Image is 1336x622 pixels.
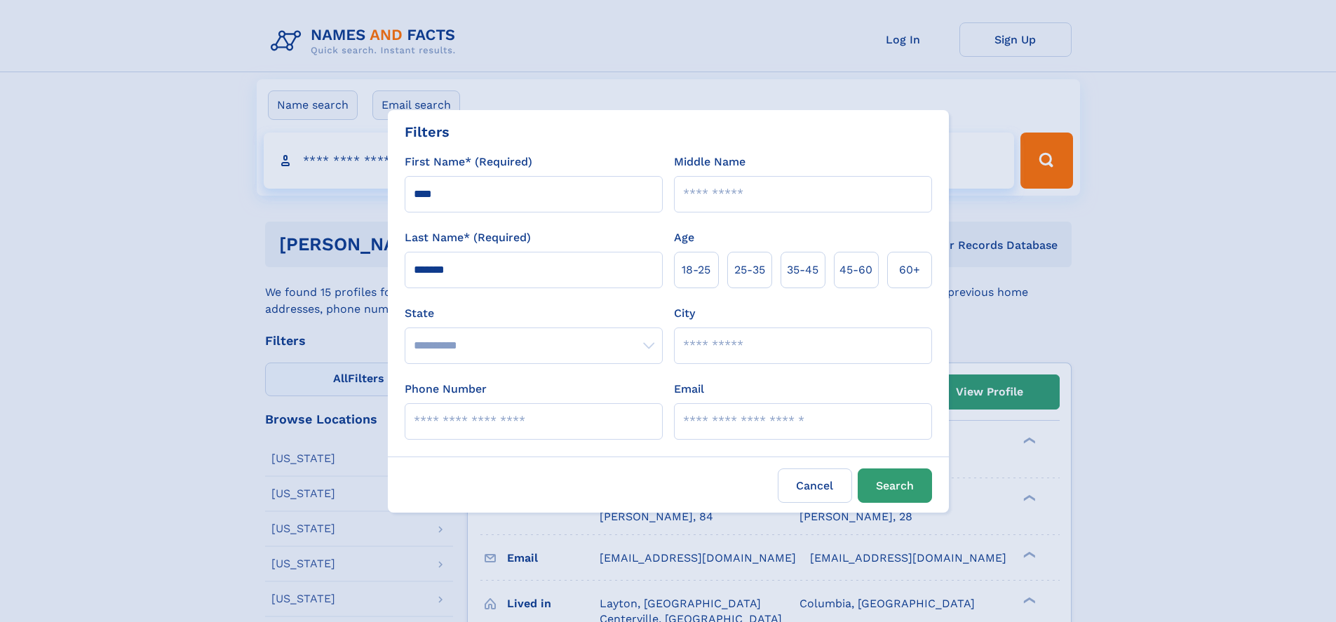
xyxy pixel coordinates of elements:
span: 18‑25 [682,262,710,278]
span: 45‑60 [839,262,872,278]
label: City [674,305,695,322]
label: Last Name* (Required) [405,229,531,246]
label: Cancel [778,468,852,503]
label: Middle Name [674,154,745,170]
span: 35‑45 [787,262,818,278]
label: State [405,305,663,322]
label: First Name* (Required) [405,154,532,170]
label: Phone Number [405,381,487,398]
button: Search [858,468,932,503]
label: Email [674,381,704,398]
div: Filters [405,121,450,142]
span: 25‑35 [734,262,765,278]
label: Age [674,229,694,246]
span: 60+ [899,262,920,278]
